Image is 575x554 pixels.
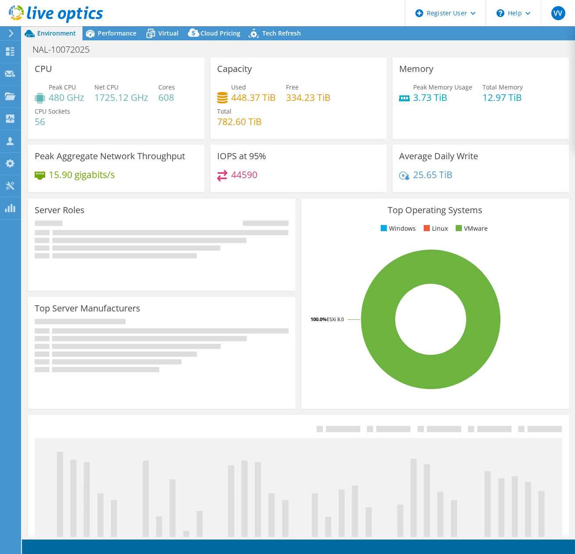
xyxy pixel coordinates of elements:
[217,107,232,115] span: Total
[35,205,85,215] h3: Server Roles
[482,83,523,91] span: Total Memory
[29,45,103,54] h1: NAL-10072025
[496,9,504,17] svg: \n
[35,117,70,126] h4: 56
[413,93,472,102] h4: 3.73 TiB
[217,64,252,74] h3: Capacity
[217,117,262,126] h4: 782.60 TiB
[35,304,140,313] h3: Top Server Manufacturers
[158,93,175,102] h4: 608
[37,29,76,37] span: Environment
[551,6,565,20] span: VV
[35,64,52,74] h3: CPU
[200,29,240,37] span: Cloud Pricing
[49,83,76,91] span: Peak CPU
[482,93,523,102] h4: 12.97 TiB
[94,93,148,102] h4: 1725.12 GHz
[158,83,175,91] span: Cores
[231,93,276,102] h4: 448.37 TiB
[454,224,488,233] li: VMware
[308,205,562,215] h3: Top Operating Systems
[217,151,266,161] h3: IOPS at 95%
[286,93,331,102] h4: 334.23 TiB
[49,93,84,102] h4: 480 GHz
[413,83,472,91] span: Peak Memory Usage
[94,83,118,91] span: Net CPU
[231,83,246,91] span: Used
[231,170,257,179] h4: 44590
[399,64,433,74] h3: Memory
[327,316,344,322] tspan: ESXi 8.0
[413,170,453,179] h4: 25.65 TiB
[35,151,185,161] h3: Peak Aggregate Network Throughput
[311,316,327,322] tspan: 100.0%
[35,107,70,115] span: CPU Sockets
[399,151,478,161] h3: Average Daily Write
[158,29,179,37] span: Virtual
[262,29,301,37] span: Tech Refresh
[98,29,136,37] span: Performance
[421,224,448,233] li: Linux
[49,170,115,179] h4: 15.90 gigabits/s
[379,224,416,233] li: Windows
[286,83,299,91] span: Free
